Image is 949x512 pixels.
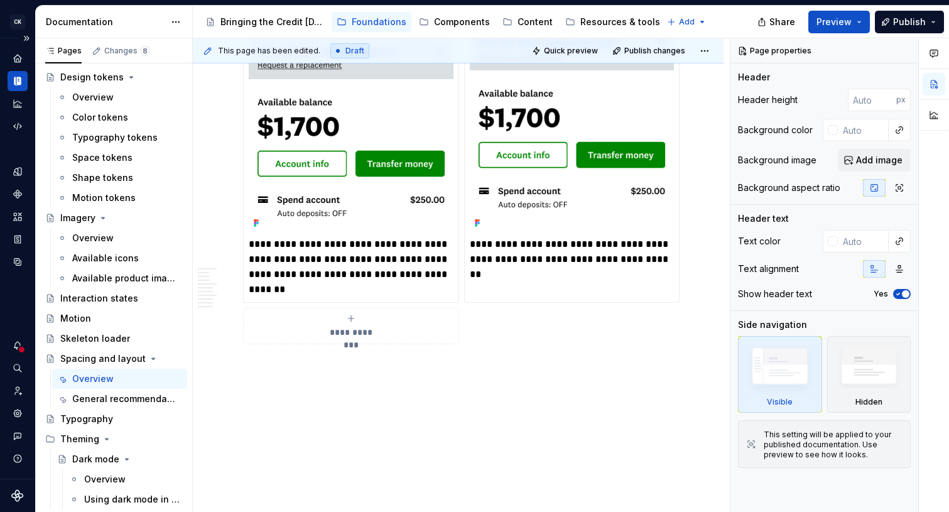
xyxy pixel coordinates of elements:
[816,16,852,28] span: Preview
[838,230,889,253] input: Auto
[52,248,187,268] a: Available icons
[52,389,187,409] a: General recommendations
[8,403,28,423] div: Settings
[218,46,320,56] span: This page has been edited.
[8,48,28,68] a: Home
[8,229,28,249] div: Storybook stories
[52,87,187,107] a: Overview
[8,426,28,446] button: Contact support
[52,369,187,389] a: Overview
[8,184,28,204] a: Components
[40,288,187,308] a: Interaction states
[40,67,187,87] a: Design tokens
[18,30,35,47] button: Expand sidebar
[875,11,944,33] button: Publish
[8,94,28,114] a: Analytics
[624,46,685,56] span: Publish changes
[200,12,329,32] a: Bringing the Credit [DATE] brand to life across products
[52,268,187,288] a: Available product imagery
[84,473,126,486] div: Overview
[8,116,28,136] a: Code automation
[40,208,187,228] a: Imagery
[769,16,795,28] span: Share
[104,46,150,56] div: Changes
[220,16,324,28] div: Bringing the Credit [DATE] brand to life across products
[767,397,793,407] div: Visible
[64,489,187,509] a: Using dark mode in Figma
[84,493,180,506] div: Using dark mode in Figma
[8,207,28,227] a: Assets
[60,413,113,425] div: Typography
[855,397,882,407] div: Hidden
[528,42,604,60] button: Quick preview
[8,358,28,378] button: Search ⌘K
[72,151,133,164] div: Space tokens
[60,433,99,445] div: Theming
[838,149,911,172] button: Add image
[8,335,28,356] button: Notifications
[332,12,411,32] a: Foundations
[64,469,187,489] a: Overview
[52,228,187,248] a: Overview
[40,349,187,369] a: Spacing and layout
[838,119,889,141] input: Auto
[45,46,82,56] div: Pages
[52,188,187,208] a: Motion tokens
[52,128,187,148] a: Typography tokens
[40,329,187,349] a: Skeleton loader
[497,12,558,32] a: Content
[679,17,695,27] span: Add
[738,319,807,331] div: Side navigation
[40,409,187,429] a: Typography
[518,16,553,28] div: Content
[856,154,903,166] span: Add image
[11,489,24,502] a: Supernova Logo
[72,131,158,144] div: Typography tokens
[60,332,130,345] div: Skeleton loader
[738,288,812,300] div: Show header text
[8,161,28,182] a: Design tokens
[544,46,598,56] span: Quick preview
[738,235,781,248] div: Text color
[345,46,364,56] span: Draft
[738,94,798,106] div: Header height
[896,95,906,105] p: px
[434,16,490,28] div: Components
[352,16,406,28] div: Foundations
[72,91,114,104] div: Overview
[52,168,187,188] a: Shape tokens
[40,429,187,449] div: Theming
[663,13,710,31] button: Add
[140,46,150,56] span: 8
[738,182,840,194] div: Background aspect ratio
[200,9,661,35] div: Page tree
[738,263,799,275] div: Text alignment
[10,14,25,30] div: CK
[560,12,665,32] a: Resources & tools
[72,111,128,124] div: Color tokens
[60,352,146,365] div: Spacing and layout
[72,252,139,264] div: Available icons
[8,71,28,91] a: Documentation
[72,373,114,385] div: Overview
[580,16,660,28] div: Resources & tools
[72,393,176,405] div: General recommendations
[738,212,789,225] div: Header text
[808,11,870,33] button: Preview
[8,252,28,272] a: Data sources
[46,16,165,28] div: Documentation
[738,124,813,136] div: Background color
[8,381,28,401] a: Invite team
[52,148,187,168] a: Space tokens
[72,232,114,244] div: Overview
[72,172,133,184] div: Shape tokens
